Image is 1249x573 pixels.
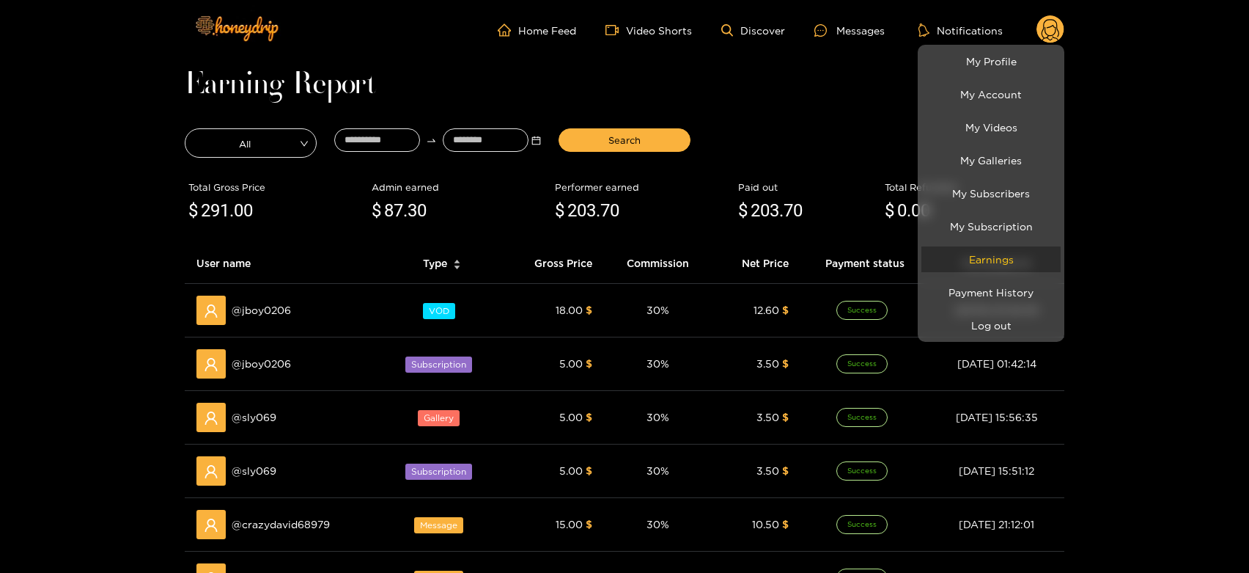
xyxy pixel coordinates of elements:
[921,247,1061,272] a: Earnings
[921,180,1061,206] a: My Subscribers
[921,280,1061,305] a: Payment History
[921,313,1061,338] button: Log out
[921,213,1061,239] a: My Subscription
[921,147,1061,173] a: My Galleries
[921,114,1061,140] a: My Videos
[921,48,1061,74] a: My Profile
[921,81,1061,107] a: My Account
